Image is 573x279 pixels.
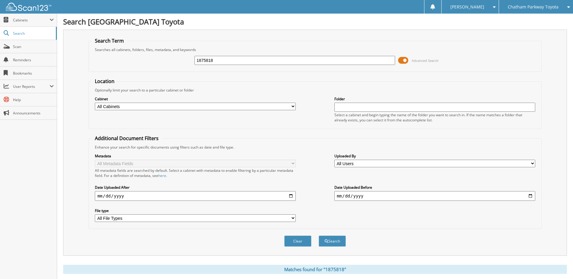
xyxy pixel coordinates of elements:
[92,37,127,44] legend: Search Term
[13,57,54,63] span: Reminders
[13,31,53,36] span: Search
[92,145,538,150] div: Enhance your search for specific documents using filters such as date and file type.
[450,5,484,9] span: [PERSON_NAME]
[6,3,51,11] img: scan123-logo-white.svg
[284,236,311,247] button: Clear
[13,84,50,89] span: User Reports
[412,58,439,63] span: Advanced Search
[92,47,538,52] div: Searches all cabinets, folders, files, metadata, and keywords
[95,208,296,213] label: File type
[334,153,535,159] label: Uploaded By
[95,168,296,178] div: All metadata fields are searched by default. Select a cabinet with metadata to enable filtering b...
[13,18,50,23] span: Cabinets
[13,44,54,49] span: Scan
[92,135,162,142] legend: Additional Document Filters
[92,88,538,93] div: Optionally limit your search to a particular cabinet or folder
[95,191,296,201] input: start
[508,5,559,9] span: Chatham Parkway Toyota
[158,173,166,178] a: here
[92,78,117,85] legend: Location
[13,97,54,102] span: Help
[13,71,54,76] span: Bookmarks
[63,265,567,274] div: Matches found for "1875818"
[334,185,535,190] label: Date Uploaded Before
[334,191,535,201] input: end
[95,153,296,159] label: Metadata
[334,112,535,123] div: Select a cabinet and begin typing the name of the folder you want to search in. If the name match...
[13,111,54,116] span: Announcements
[63,17,567,27] h1: Search [GEOGRAPHIC_DATA] Toyota
[334,96,535,101] label: Folder
[319,236,346,247] button: Search
[95,185,296,190] label: Date Uploaded After
[95,96,296,101] label: Cabinet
